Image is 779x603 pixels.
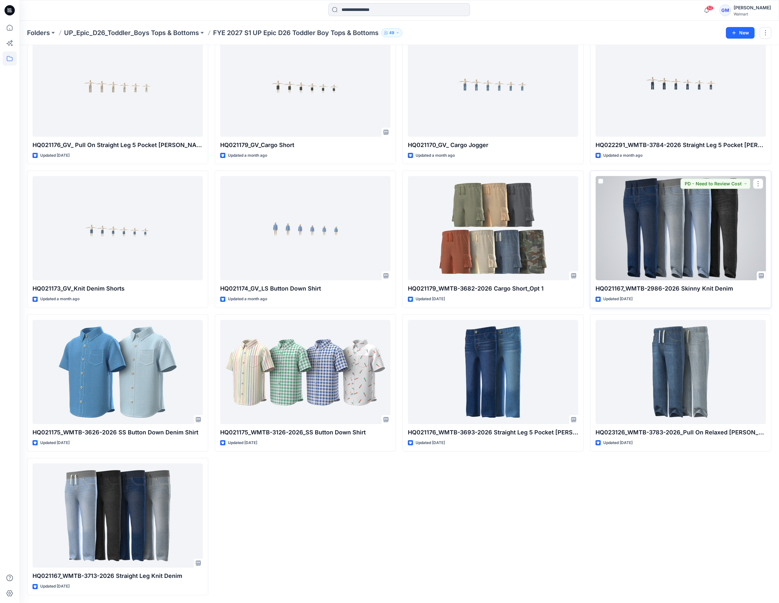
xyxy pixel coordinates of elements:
p: Updated a month ago [228,152,267,159]
p: HQ022291_WMTB-3784-2026 Straight Leg 5 Pocket [PERSON_NAME] [596,141,766,150]
p: HQ021179_GV_Cargo Short [220,141,390,150]
p: Updated [DATE] [40,152,70,159]
button: 49 [381,28,402,37]
p: HQ021173_GV_Knit Denim Shorts [33,284,203,293]
span: 52 [706,5,713,11]
p: HQ021176_WMTB-3693-2026 Straight Leg 5 Pocket [PERSON_NAME] [408,428,578,437]
p: FYE 2027 S1 UP Epic D26 Toddler Boy Tops & Bottoms [213,28,379,37]
p: Updated a month ago [603,152,643,159]
a: HQ021173_GV_Knit Denim Shorts [33,176,203,280]
a: HQ021175_WMTB-3626-2026 SS Button Down Denim Shirt [33,320,203,424]
p: Updated [DATE] [603,296,633,302]
p: Updated [DATE] [603,440,633,446]
a: HQ021167_WMTB-2986-2026 Skinny Knit Denim [596,176,766,280]
p: HQ021167_WMTB-3713-2026 Straight Leg Knit Denim [33,571,203,580]
p: HQ021170_GV_ Cargo Jogger [408,141,578,150]
a: HQ021175_WMTB-3126-2026_SS Button Down Shirt [220,320,390,424]
a: HQ023126_WMTB-3783-2026_Pull On Relaxed Jean-As Per Proposal Mmt [596,320,766,424]
p: HQ021174_GV_LS Button Down Shirt [220,284,390,293]
a: HQ021176_WMTB-3693-2026 Straight Leg 5 Pocket Jean [408,320,578,424]
p: 49 [389,29,394,36]
p: HQ021175_WMTB-3626-2026 SS Button Down Denim Shirt [33,428,203,437]
p: HQ021167_WMTB-2986-2026 Skinny Knit Denim [596,284,766,293]
p: HQ021175_WMTB-3126-2026_SS Button Down Shirt [220,428,390,437]
p: Updated a month ago [416,152,455,159]
p: Updated [DATE] [40,583,70,590]
button: New [726,27,755,39]
a: Folders [27,28,50,37]
p: HQ021179_WMTB-3682-2026 Cargo Short_Opt 1 [408,284,578,293]
p: Updated [DATE] [40,440,70,446]
div: [PERSON_NAME] [734,4,771,12]
a: HQ021179_GV_Cargo Short [220,32,390,137]
a: HQ022291_WMTB-3784-2026 Straight Leg 5 Pocket Jean [596,32,766,137]
a: HQ021174_GV_LS Button Down Shirt [220,176,390,280]
p: Updated [DATE] [228,440,257,446]
a: HQ021179_WMTB-3682-2026 Cargo Short_Opt 1 [408,176,578,280]
div: Walmart [734,12,771,16]
p: HQ023126_WMTB-3783-2026_Pull On Relaxed [PERSON_NAME]-As Per Proposal Mmt [596,428,766,437]
a: HQ021170_GV_ Cargo Jogger [408,32,578,137]
p: Updated [DATE] [416,440,445,446]
p: Updated a month ago [40,296,80,302]
div: GM [719,5,731,16]
a: HQ021176_GV_ Pull On Straight Leg 5 Pocket Jean [33,32,203,137]
p: Updated a month ago [228,296,267,302]
p: Updated [DATE] [416,296,445,302]
p: HQ021176_GV_ Pull On Straight Leg 5 Pocket [PERSON_NAME] [33,141,203,150]
a: UP_Epic_D26_Toddler_Boys Tops & Bottoms [64,28,199,37]
a: HQ021167_WMTB-3713-2026 Straight Leg Knit Denim [33,463,203,568]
